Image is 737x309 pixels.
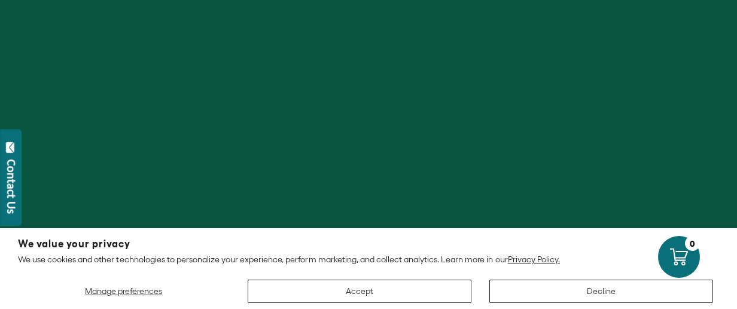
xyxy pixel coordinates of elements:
[489,280,713,303] button: Decline
[18,254,719,265] p: We use cookies and other technologies to personalize your experience, perform marketing, and coll...
[685,236,700,251] div: 0
[18,239,719,249] h2: We value your privacy
[85,286,162,296] span: Manage preferences
[18,280,230,303] button: Manage preferences
[5,159,17,214] div: Contact Us
[508,255,560,264] a: Privacy Policy.
[248,280,471,303] button: Accept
